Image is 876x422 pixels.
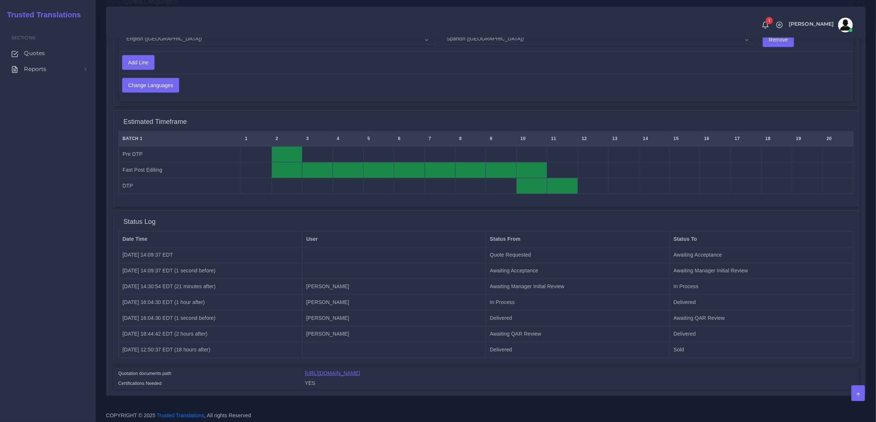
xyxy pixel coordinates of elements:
[838,18,853,32] img: avatar
[363,131,394,146] th: 5
[2,9,81,21] a: Trusted Translations
[118,342,302,358] td: [DATE] 12:50:37 EDT (18 hours after)
[299,379,859,389] div: YES
[486,326,670,342] td: Awaiting QAR Review
[124,218,156,226] h4: Status Log
[302,131,333,146] th: 3
[118,131,241,146] th: Batch 1
[670,326,853,342] td: Delivered
[118,146,241,162] td: Pre DTP
[124,118,187,126] h4: Estimated Timeframe
[670,294,853,310] td: Delivered
[302,231,486,247] th: User
[204,412,251,419] span: , All rights Reserved
[302,294,486,310] td: [PERSON_NAME]
[425,131,455,146] th: 7
[486,247,670,263] td: Quote Requested
[241,131,272,146] th: 1
[118,162,241,178] td: Fast Post Editing
[670,263,853,279] td: Awaiting Manager Initial Review
[792,131,822,146] th: 19
[763,33,794,47] input: Remove
[670,231,853,247] th: Status To
[157,412,204,418] a: Trusted Translations
[24,65,46,73] span: Reports
[118,326,302,342] td: [DATE] 18:44:42 EDT (2 hours after)
[302,310,486,326] td: [PERSON_NAME]
[670,247,853,263] td: Awaiting Acceptance
[639,131,669,146] th: 14
[823,131,853,146] th: 20
[547,131,578,146] th: 11
[118,247,302,263] td: [DATE] 14:09:37 EDT
[670,342,853,358] td: Sold
[486,131,516,146] th: 9
[118,370,171,377] label: Quotation documents path
[6,46,90,61] a: Quotes
[118,294,302,310] td: [DATE] 16:04:30 EDT (1 hour after)
[106,412,251,419] span: COPYRIGHT © 2025
[759,21,772,29] a: 1
[123,78,179,92] input: Change Languages
[789,21,834,26] span: [PERSON_NAME]
[118,263,302,279] td: [DATE] 14:09:37 EDT (1 second before)
[118,279,302,294] td: [DATE] 14:30:54 EDT (21 minutes after)
[11,35,36,40] span: Sections
[731,131,761,146] th: 17
[608,131,639,146] th: 13
[670,131,700,146] th: 15
[2,10,81,19] h2: Trusted Translations
[486,279,670,294] td: Awaiting Manager Initial Review
[455,131,486,146] th: 8
[486,310,670,326] td: Delivered
[305,370,360,376] a: [URL][DOMAIN_NAME]
[118,380,162,387] label: Certifications Needed
[517,131,547,146] th: 10
[118,178,241,194] td: DTP
[761,131,792,146] th: 18
[670,310,853,326] td: Awaiting QAR Review
[333,131,363,146] th: 4
[486,263,670,279] td: Awaiting Acceptance
[118,310,302,326] td: [DATE] 16:04:30 EDT (1 second before)
[24,49,45,57] span: Quotes
[578,131,608,146] th: 12
[785,18,855,32] a: [PERSON_NAME]avatar
[394,131,425,146] th: 6
[486,294,670,310] td: In Process
[486,231,670,247] th: Status From
[123,56,154,69] input: Add Line
[766,17,773,24] span: 1
[302,279,486,294] td: [PERSON_NAME]
[272,131,302,146] th: 2
[302,326,486,342] td: [PERSON_NAME]
[486,342,670,358] td: Delivered
[6,61,90,77] a: Reports
[700,131,731,146] th: 16
[670,279,853,294] td: In Process
[118,231,302,247] th: Date Time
